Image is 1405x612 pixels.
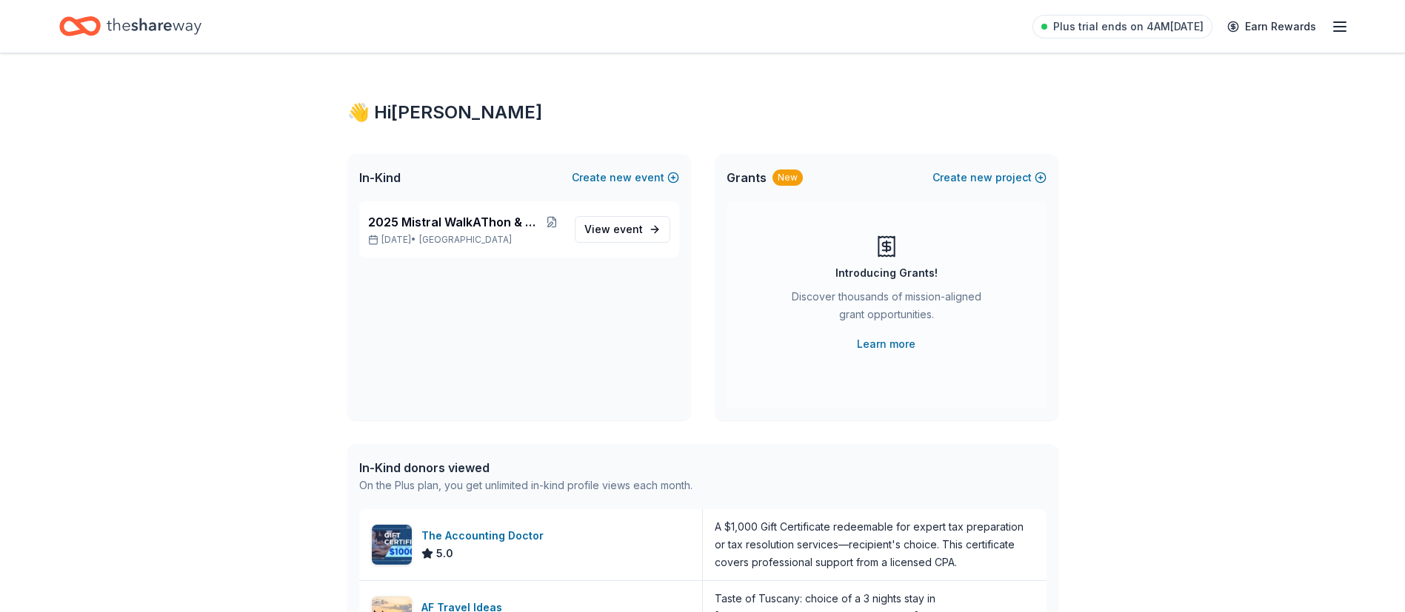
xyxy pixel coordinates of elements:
[772,169,803,186] div: New
[857,335,915,353] a: Learn more
[610,169,632,186] span: new
[368,234,563,246] p: [DATE] •
[584,221,643,238] span: View
[359,477,693,494] div: On the Plus plan, you get unlimited in-kind profile views each month.
[613,223,643,235] span: event
[1053,18,1204,36] span: Plus trial ends on 4AM[DATE]
[1032,15,1212,38] a: Plus trial ends on 4AM[DATE]
[59,9,201,44] a: Home
[1218,13,1325,40] a: Earn Rewards
[727,169,767,186] span: Grants
[932,169,1047,186] button: Createnewproject
[575,216,670,243] a: View event
[421,527,550,545] div: The Accounting Doctor
[359,459,693,477] div: In-Kind donors viewed
[970,169,992,186] span: new
[715,518,1035,571] div: A $1,000 Gift Certificate redeemable for expert tax preparation or tax resolution services—recipi...
[368,213,541,231] span: 2025 Mistral WalkAThon & Silent Auction
[572,169,679,186] button: Createnewevent
[835,264,938,282] div: Introducing Grants!
[359,169,401,186] span: In-Kind
[347,101,1058,124] div: 👋 Hi [PERSON_NAME]
[786,288,987,329] div: Discover thousands of mission-aligned grant opportunities.
[436,545,453,562] span: 5.0
[419,234,512,246] span: [GEOGRAPHIC_DATA]
[372,525,412,565] img: Image for The Accounting Doctor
